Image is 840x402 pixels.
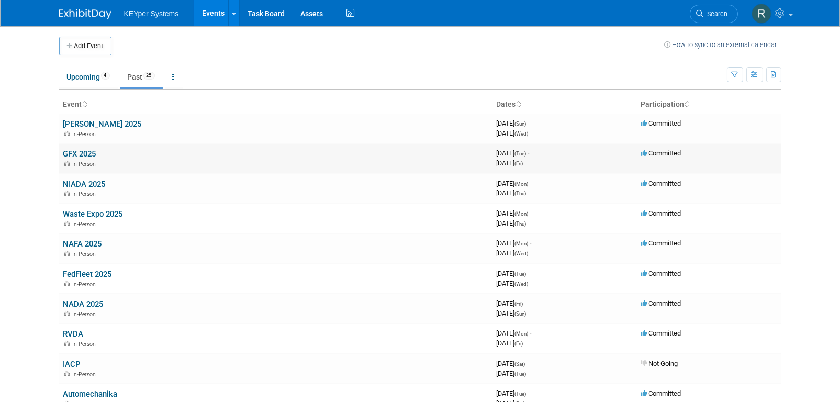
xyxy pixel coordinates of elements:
[641,209,681,217] span: Committed
[63,180,106,189] a: NIADA 2025
[752,4,771,24] img: Rachel Coleman
[497,360,529,367] span: [DATE]
[641,360,678,367] span: Not Going
[641,149,681,157] span: Committed
[63,239,102,249] a: NAFA 2025
[73,221,99,228] span: In-Person
[497,159,523,167] span: [DATE]
[525,299,527,307] span: -
[497,370,527,377] span: [DATE]
[73,281,99,288] span: In-Person
[515,371,527,377] span: (Tue)
[515,251,529,256] span: (Wed)
[73,191,99,197] span: In-Person
[63,389,118,399] a: Automechanika
[515,331,529,337] span: (Mon)
[515,131,529,137] span: (Wed)
[515,221,527,227] span: (Thu)
[497,389,530,397] span: [DATE]
[515,191,527,196] span: (Thu)
[704,10,728,18] span: Search
[120,67,163,87] a: Past25
[515,311,527,317] span: (Sun)
[641,180,681,187] span: Committed
[515,361,525,367] span: (Sat)
[73,341,99,348] span: In-Person
[64,371,70,376] img: In-Person Event
[685,100,690,108] a: Sort by Participation Type
[59,9,111,19] img: ExhibitDay
[530,180,532,187] span: -
[64,341,70,346] img: In-Person Event
[59,37,111,55] button: Add Event
[497,329,532,337] span: [DATE]
[124,9,179,18] span: KEYper Systems
[73,251,99,258] span: In-Person
[515,121,527,127] span: (Sun)
[497,299,527,307] span: [DATE]
[82,100,87,108] a: Sort by Event Name
[497,149,530,157] span: [DATE]
[64,191,70,196] img: In-Person Event
[63,360,81,369] a: IACP
[64,251,70,256] img: In-Person Event
[497,339,523,347] span: [DATE]
[641,270,681,277] span: Committed
[59,67,118,87] a: Upcoming4
[59,96,492,114] th: Event
[497,119,530,127] span: [DATE]
[497,189,527,197] span: [DATE]
[528,270,530,277] span: -
[515,181,529,187] span: (Mon)
[515,391,527,397] span: (Tue)
[143,72,155,80] span: 25
[530,239,532,247] span: -
[64,131,70,136] img: In-Person Event
[515,161,523,166] span: (Fri)
[516,100,521,108] a: Sort by Start Date
[641,299,681,307] span: Committed
[515,151,527,157] span: (Tue)
[64,161,70,166] img: In-Person Event
[63,119,142,129] a: [PERSON_NAME] 2025
[497,219,527,227] span: [DATE]
[73,131,99,138] span: In-Person
[665,41,781,49] a: How to sync to an external calendar...
[515,271,527,277] span: (Tue)
[64,281,70,286] img: In-Person Event
[63,270,112,279] a: FedFleet 2025
[530,209,532,217] span: -
[497,309,527,317] span: [DATE]
[528,149,530,157] span: -
[497,249,529,257] span: [DATE]
[497,180,532,187] span: [DATE]
[515,241,529,247] span: (Mon)
[64,311,70,316] img: In-Person Event
[63,209,123,219] a: Waste Expo 2025
[690,5,738,23] a: Search
[637,96,781,114] th: Participation
[73,161,99,167] span: In-Person
[497,129,529,137] span: [DATE]
[641,389,681,397] span: Committed
[497,270,530,277] span: [DATE]
[515,281,529,287] span: (Wed)
[641,239,681,247] span: Committed
[527,360,529,367] span: -
[641,119,681,127] span: Committed
[101,72,110,80] span: 4
[63,329,84,339] a: RVDA
[497,239,532,247] span: [DATE]
[515,211,529,217] span: (Mon)
[73,311,99,318] span: In-Person
[492,96,637,114] th: Dates
[528,389,530,397] span: -
[63,299,104,309] a: NADA 2025
[641,329,681,337] span: Committed
[64,221,70,226] img: In-Person Event
[497,209,532,217] span: [DATE]
[530,329,532,337] span: -
[515,341,523,347] span: (Fri)
[528,119,530,127] span: -
[515,301,523,307] span: (Fri)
